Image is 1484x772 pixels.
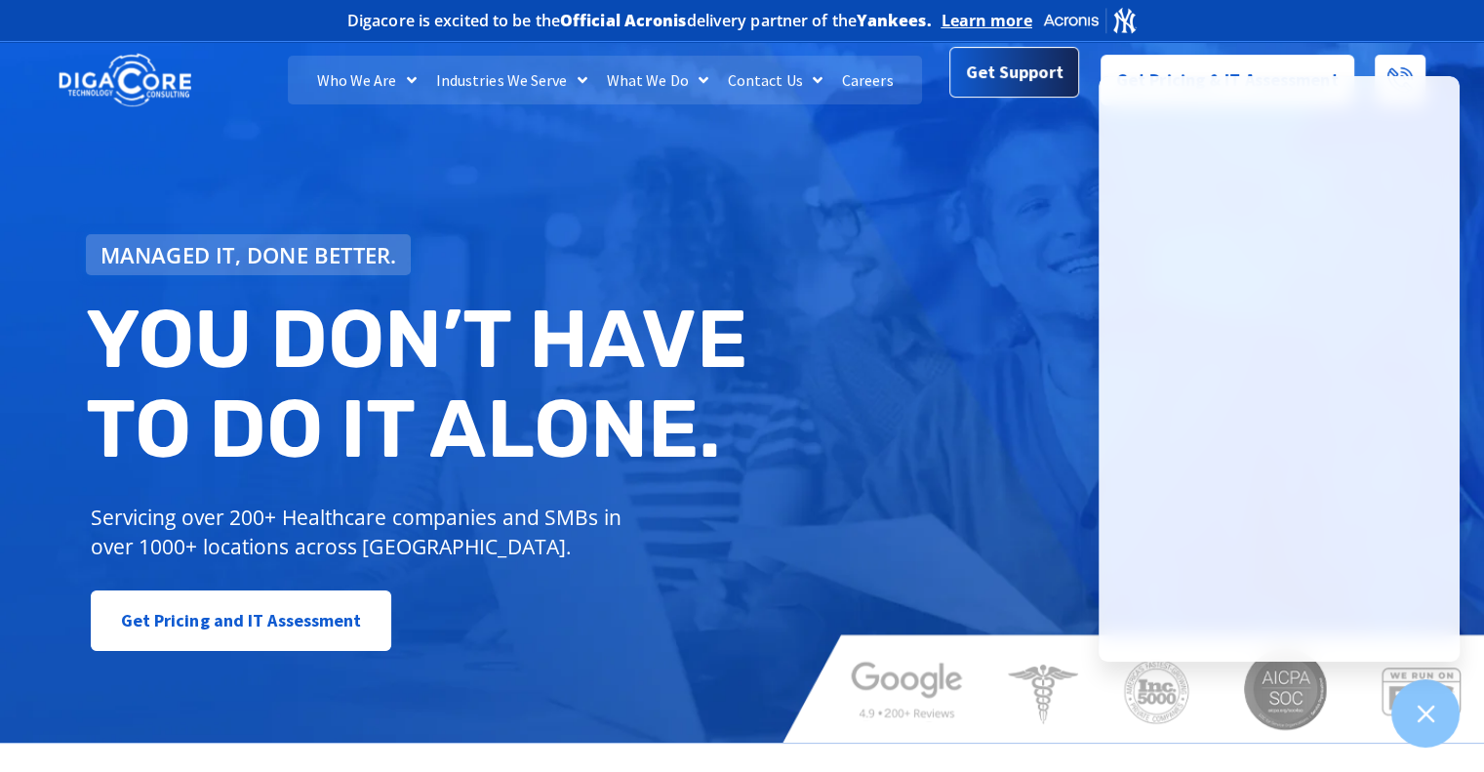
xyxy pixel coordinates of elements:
h2: Digacore is excited to be the delivery partner of the [347,13,932,28]
iframe: Chatgenie Messenger [1099,76,1460,662]
a: Who We Are [307,56,426,104]
a: Careers [832,56,903,104]
a: Get Support [949,47,1079,98]
a: Contact Us [718,56,832,104]
span: Get Pricing & IT Assessment [1116,61,1339,100]
a: Get Pricing and IT Assessment [91,590,392,651]
a: Learn more [942,11,1032,30]
nav: Menu [288,56,922,104]
a: Industries We Serve [426,56,597,104]
p: Servicing over 200+ Healthcare companies and SMBs in over 1000+ locations across [GEOGRAPHIC_DATA]. [91,503,636,561]
span: Managed IT, done better. [100,244,397,265]
span: Get Pricing and IT Assessment [121,601,362,640]
span: Get Support [966,53,1063,92]
a: Managed IT, done better. [86,234,412,275]
img: Acronis [1042,6,1138,34]
b: Official Acronis [560,10,687,31]
img: DigaCore Technology Consulting [59,52,191,109]
h2: You don’t have to do IT alone. [86,295,757,473]
a: Get Pricing & IT Assessment [1101,55,1354,105]
a: What We Do [597,56,718,104]
b: Yankees. [857,10,932,31]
